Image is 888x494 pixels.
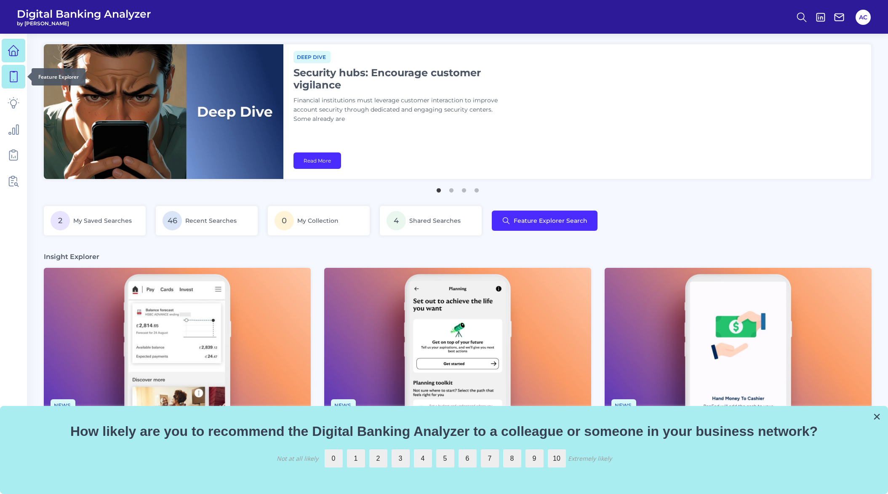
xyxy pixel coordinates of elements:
label: 4 [414,449,432,467]
span: News [51,399,75,411]
label: 3 [392,449,410,467]
div: Extremely likely [568,454,612,462]
div: Not at all likely [277,454,318,462]
div: Feature Explorer [32,68,85,85]
label: 6 [459,449,477,467]
span: News [331,399,356,411]
h3: Insight Explorer [44,252,99,261]
button: AC [856,10,871,25]
span: My Saved Searches [73,217,132,224]
span: 0 [275,211,294,230]
span: Shared Searches [409,217,461,224]
span: Feature Explorer Search [514,217,587,224]
span: Recent Searches [185,217,237,224]
span: Digital Banking Analyzer [17,8,151,20]
button: 1 [435,184,443,192]
button: 2 [447,184,456,192]
button: 4 [472,184,481,192]
label: 1 [347,449,365,467]
label: 7 [481,449,499,467]
span: 46 [163,211,182,230]
button: Close [873,410,881,423]
img: News - Phone (4).png [324,268,591,418]
p: Financial institutions must leverage customer interaction to improve account security through ded... [293,96,504,124]
label: 10 [548,449,566,467]
label: 8 [503,449,521,467]
span: News [611,399,636,411]
label: 2 [369,449,387,467]
span: 4 [387,211,406,230]
img: News - Phone.png [605,268,872,418]
span: Deep dive [293,51,331,63]
span: My Collection [297,217,339,224]
label: 9 [525,449,544,467]
p: How likely are you to recommend the Digital Banking Analyzer to a colleague or someone in your bu... [11,423,877,439]
a: Read More [293,152,341,169]
span: by [PERSON_NAME] [17,20,151,27]
label: 0 [325,449,343,467]
button: 3 [460,184,468,192]
img: News - Phone.png [44,268,311,418]
span: 2 [51,211,70,230]
img: bannerImg [44,44,283,179]
h1: Security hubs: Encourage customer vigilance [293,67,504,91]
label: 5 [436,449,454,467]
